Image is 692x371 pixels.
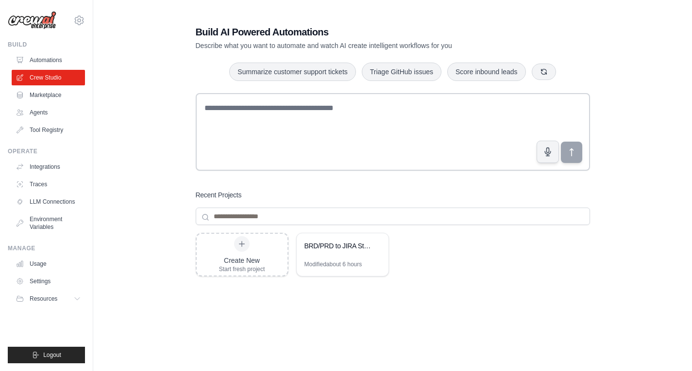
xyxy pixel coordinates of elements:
h1: Build AI Powered Automations [196,25,522,39]
button: Score inbound leads [447,63,526,81]
button: Click to speak your automation idea [537,141,559,163]
a: Usage [12,256,85,272]
a: Agents [12,105,85,120]
a: Marketplace [12,87,85,103]
button: Logout [8,347,85,363]
a: Crew Studio [12,70,85,85]
a: Automations [12,52,85,68]
a: Traces [12,177,85,192]
a: Integrations [12,159,85,175]
button: Resources [12,291,85,306]
div: BRD/PRD to JIRA Story Automation [304,241,371,251]
p: Describe what you want to automate and watch AI create intelligent workflows for you [196,41,522,50]
button: Triage GitHub issues [362,63,441,81]
div: Operate [8,147,85,155]
a: Settings [12,274,85,289]
div: Modified about 6 hours [304,260,362,268]
span: Logout [43,351,61,359]
div: Create New [219,256,265,265]
a: Tool Registry [12,122,85,138]
div: Build [8,41,85,48]
h3: Recent Projects [196,190,242,200]
img: Logo [8,11,56,30]
a: LLM Connections [12,194,85,210]
div: Manage [8,244,85,252]
div: Start fresh project [219,265,265,273]
button: Summarize customer support tickets [229,63,355,81]
a: Environment Variables [12,211,85,235]
button: Get new suggestions [532,64,556,80]
span: Resources [30,295,57,303]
